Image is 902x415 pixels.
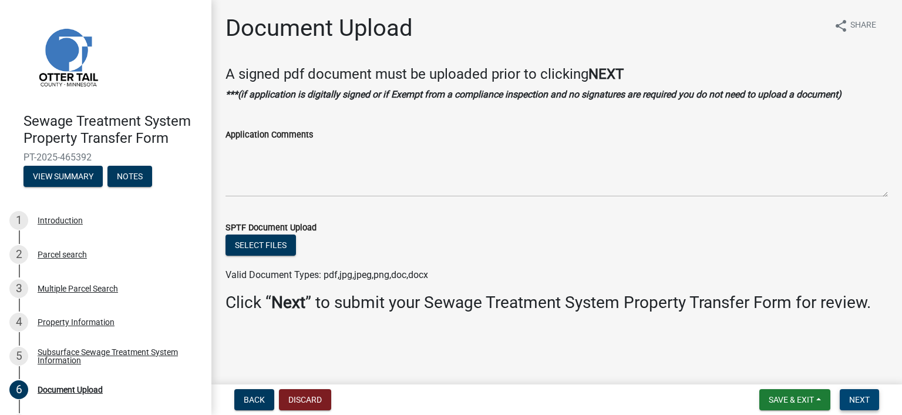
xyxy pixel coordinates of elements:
[850,19,876,33] span: Share
[38,348,193,364] div: Subsurface Sewage Treatment System Information
[9,380,28,399] div: 6
[107,172,152,182] wm-modal-confirm: Notes
[38,216,83,225] div: Introduction
[225,131,313,139] label: Application Comments
[225,293,888,313] h3: Click “ ” to submit your Sewage Treatment System Property Transfer Form for review.
[9,313,28,332] div: 4
[9,347,28,366] div: 5
[225,269,428,280] span: Valid Document Types: pdf,jpg,jpeg,png,doc,docx
[244,395,265,404] span: Back
[225,14,413,42] h1: Document Upload
[38,250,87,259] div: Parcel search
[9,279,28,298] div: 3
[824,14,886,37] button: shareShare
[23,152,188,163] span: PT-2025-465392
[23,172,103,182] wm-modal-confirm: Summary
[588,66,624,82] strong: NEXT
[23,166,103,187] button: View Summary
[849,395,870,404] span: Next
[225,89,842,100] strong: ***(if application is digitally signed or if Exempt from a compliance inspection and no signature...
[38,318,115,326] div: Property Information
[107,166,152,187] button: Notes
[834,19,848,33] i: share
[23,12,112,101] img: Otter Tail County, Minnesota
[9,245,28,264] div: 2
[9,211,28,230] div: 1
[271,293,305,312] strong: Next
[225,224,317,232] label: SPTF Document Upload
[38,386,103,394] div: Document Upload
[279,389,331,410] button: Discard
[234,389,274,410] button: Back
[225,66,888,83] h4: A signed pdf document must be uploaded prior to clicking
[23,113,202,147] h4: Sewage Treatment System Property Transfer Form
[840,389,879,410] button: Next
[769,395,814,404] span: Save & Exit
[759,389,830,410] button: Save & Exit
[225,235,296,256] button: Select files
[38,285,118,293] div: Multiple Parcel Search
